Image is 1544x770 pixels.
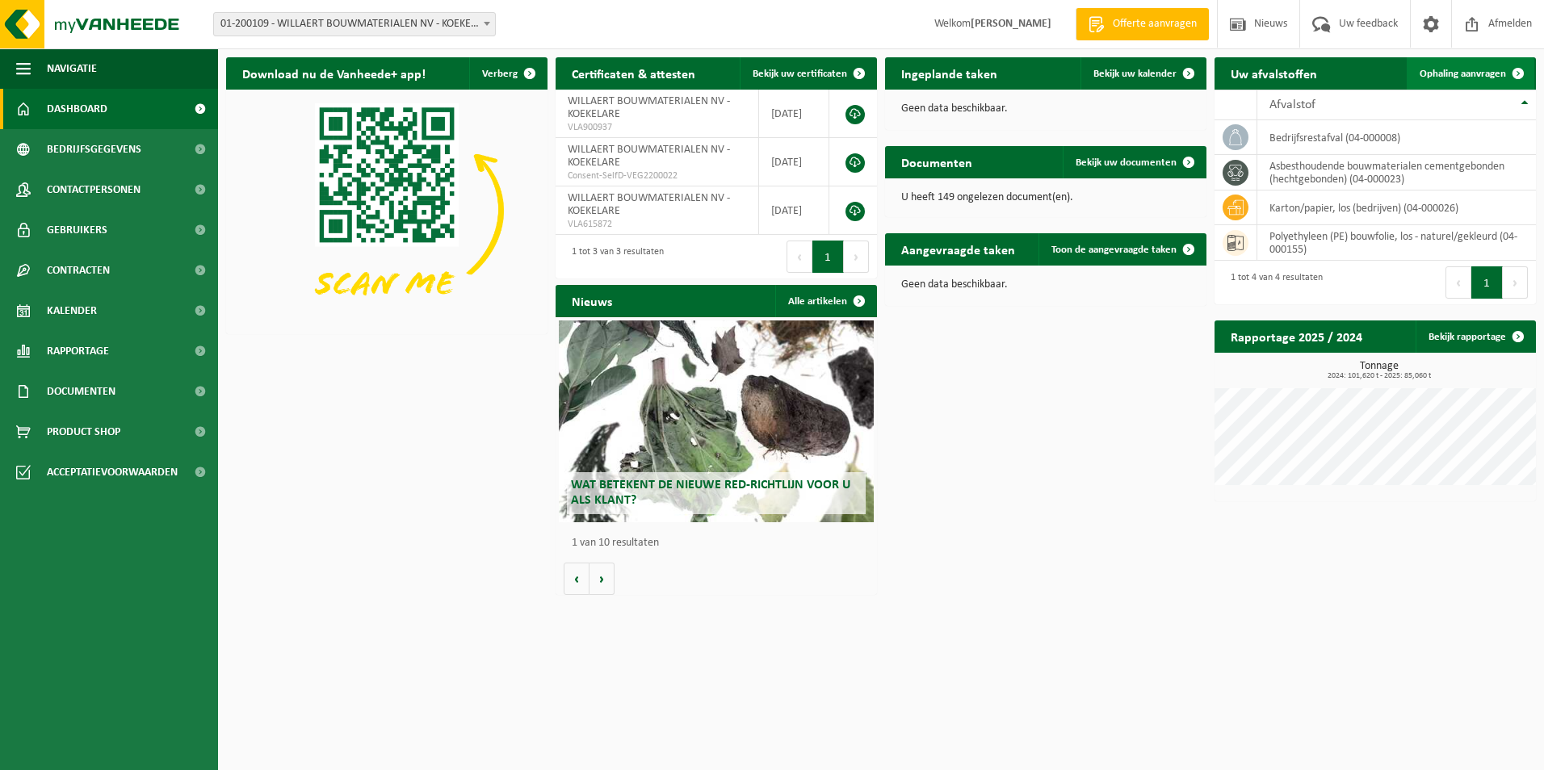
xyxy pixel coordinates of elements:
span: Bekijk uw certificaten [753,69,847,79]
span: 01-200109 - WILLAERT BOUWMATERIALEN NV - KOEKELARE [213,12,496,36]
span: Offerte aanvragen [1109,16,1201,32]
span: Afvalstof [1269,98,1315,111]
button: Vorige [564,563,589,595]
button: 1 [812,241,844,273]
span: VLA615872 [568,218,746,231]
h3: Tonnage [1223,361,1536,380]
a: Toon de aangevraagde taken [1038,233,1205,266]
span: Documenten [47,371,115,412]
td: [DATE] [759,90,829,138]
p: Geen data beschikbaar. [901,279,1190,291]
td: polyethyleen (PE) bouwfolie, los - naturel/gekleurd (04-000155) [1257,225,1536,261]
a: Alle artikelen [775,285,875,317]
span: Gebruikers [47,210,107,250]
div: 1 tot 4 van 4 resultaten [1223,265,1323,300]
span: Acceptatievoorwaarden [47,452,178,492]
p: 1 van 10 resultaten [572,538,869,549]
h2: Ingeplande taken [885,57,1013,89]
p: U heeft 149 ongelezen document(en). [901,192,1190,203]
td: karton/papier, los (bedrijven) (04-000026) [1257,190,1536,225]
span: 01-200109 - WILLAERT BOUWMATERIALEN NV - KOEKELARE [214,13,495,36]
span: Dashboard [47,89,107,129]
td: bedrijfsrestafval (04-000008) [1257,120,1536,155]
td: asbesthoudende bouwmaterialen cementgebonden (hechtgebonden) (04-000023) [1257,155,1536,190]
button: Verberg [469,57,546,90]
strong: [PERSON_NAME] [971,18,1051,30]
td: [DATE] [759,138,829,186]
button: Volgende [589,563,615,595]
span: Ophaling aanvragen [1420,69,1506,79]
h2: Rapportage 2025 / 2024 [1215,320,1378,352]
p: Geen data beschikbaar. [901,103,1190,115]
h2: Nieuws [556,285,628,316]
span: Toon de aangevraagde taken [1051,245,1177,255]
td: [DATE] [759,186,829,235]
span: Wat betekent de nieuwe RED-richtlijn voor u als klant? [571,479,850,507]
h2: Documenten [885,146,988,178]
button: Previous [787,241,812,273]
button: Next [1503,266,1528,299]
span: Contracten [47,250,110,291]
img: Download de VHEPlus App [226,90,548,331]
span: 2024: 101,620 t - 2025: 85,060 t [1223,372,1536,380]
button: 1 [1471,266,1503,299]
div: 1 tot 3 van 3 resultaten [564,239,664,274]
span: Rapportage [47,331,109,371]
span: WILLAERT BOUWMATERIALEN NV - KOEKELARE [568,192,730,217]
span: Contactpersonen [47,169,141,210]
h2: Certificaten & attesten [556,57,711,89]
span: WILLAERT BOUWMATERIALEN NV - KOEKELARE [568,95,730,120]
button: Previous [1445,266,1471,299]
span: Consent-SelfD-VEG2200022 [568,169,746,182]
span: VLA900937 [568,121,746,134]
span: Kalender [47,291,97,331]
h2: Uw afvalstoffen [1215,57,1333,89]
span: Bekijk uw documenten [1076,157,1177,168]
span: Product Shop [47,412,120,452]
a: Bekijk uw documenten [1063,146,1205,178]
a: Bekijk rapportage [1416,320,1534,353]
span: WILLAERT BOUWMATERIALEN NV - KOEKELARE [568,144,730,169]
button: Next [844,241,869,273]
a: Ophaling aanvragen [1407,57,1534,90]
a: Bekijk uw kalender [1080,57,1205,90]
span: Navigatie [47,48,97,89]
span: Bedrijfsgegevens [47,129,141,169]
a: Wat betekent de nieuwe RED-richtlijn voor u als klant? [559,320,874,522]
h2: Download nu de Vanheede+ app! [226,57,442,89]
span: Verberg [482,69,518,79]
a: Bekijk uw certificaten [740,57,875,90]
a: Offerte aanvragen [1076,8,1209,40]
h2: Aangevraagde taken [885,233,1031,265]
span: Bekijk uw kalender [1093,69,1177,79]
